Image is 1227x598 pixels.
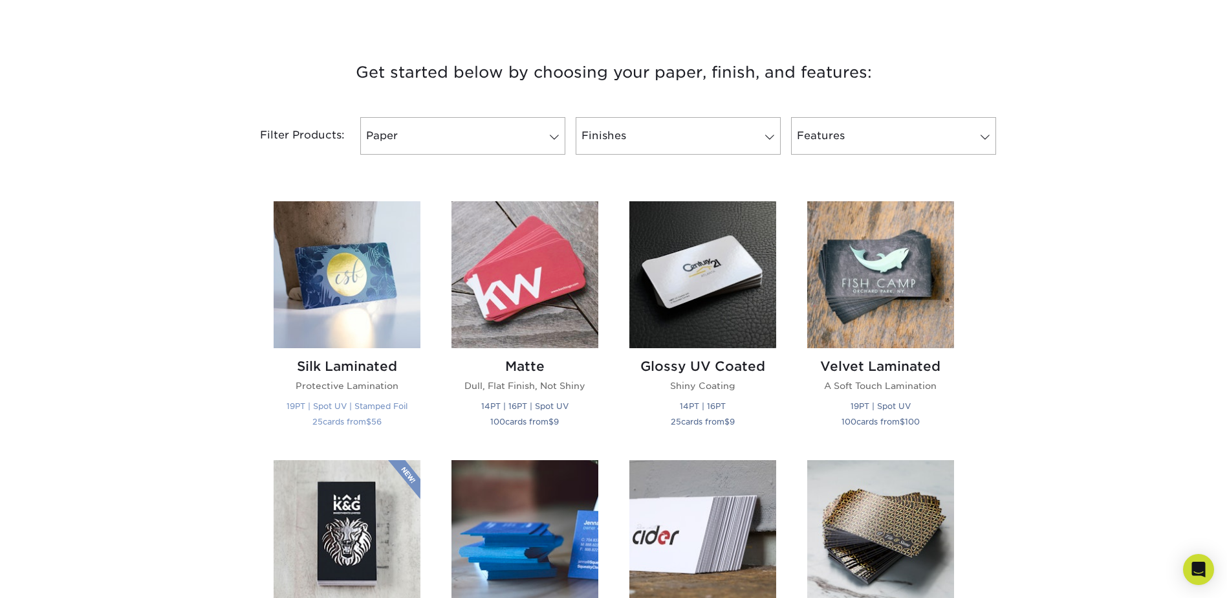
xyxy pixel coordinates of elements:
a: Silk Laminated Business Cards Silk Laminated Protective Lamination 19PT | Spot UV | Stamped Foil ... [274,201,420,444]
small: 14PT | 16PT | Spot UV [481,401,569,411]
img: New Product [388,460,420,499]
span: $ [900,417,905,426]
p: Dull, Flat Finish, Not Shiny [451,379,598,392]
p: Protective Lamination [274,379,420,392]
img: Matte Business Cards [451,201,598,348]
small: cards from [312,417,382,426]
span: 9 [554,417,559,426]
small: cards from [842,417,920,426]
h2: Glossy UV Coated [629,359,776,374]
h3: Get started below by choosing your paper, finish, and features: [235,43,992,102]
h2: Velvet Laminated [807,359,954,374]
span: 25 [671,417,681,426]
img: Glossy UV Coated Business Cards [629,201,776,348]
span: 25 [312,417,323,426]
a: Matte Business Cards Matte Dull, Flat Finish, Not Shiny 14PT | 16PT | Spot UV 100cards from$9 [451,201,598,444]
span: 9 [730,417,735,426]
span: $ [548,417,554,426]
img: Silk Laminated Business Cards [274,201,420,348]
small: 14PT | 16PT [680,401,726,411]
h2: Silk Laminated [274,359,420,374]
h2: Matte [451,359,598,374]
a: Features [791,117,996,155]
a: Paper [360,117,565,155]
a: Velvet Laminated Business Cards Velvet Laminated A Soft Touch Lamination 19PT | Spot UV 100cards ... [807,201,954,444]
p: A Soft Touch Lamination [807,379,954,392]
span: $ [724,417,730,426]
a: Glossy UV Coated Business Cards Glossy UV Coated Shiny Coating 14PT | 16PT 25cards from$9 [629,201,776,444]
img: Velvet Laminated Business Cards [807,201,954,348]
small: 19PT | Spot UV [851,401,911,411]
iframe: Google Customer Reviews [3,559,110,593]
div: Open Intercom Messenger [1183,554,1214,585]
span: 100 [490,417,505,426]
span: $ [366,417,371,426]
div: Filter Products: [226,117,355,155]
small: cards from [671,417,735,426]
a: Finishes [576,117,781,155]
span: 100 [905,417,920,426]
span: 56 [371,417,382,426]
small: 19PT | Spot UV | Stamped Foil [287,401,407,411]
small: cards from [490,417,559,426]
p: Shiny Coating [629,379,776,392]
span: 100 [842,417,856,426]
